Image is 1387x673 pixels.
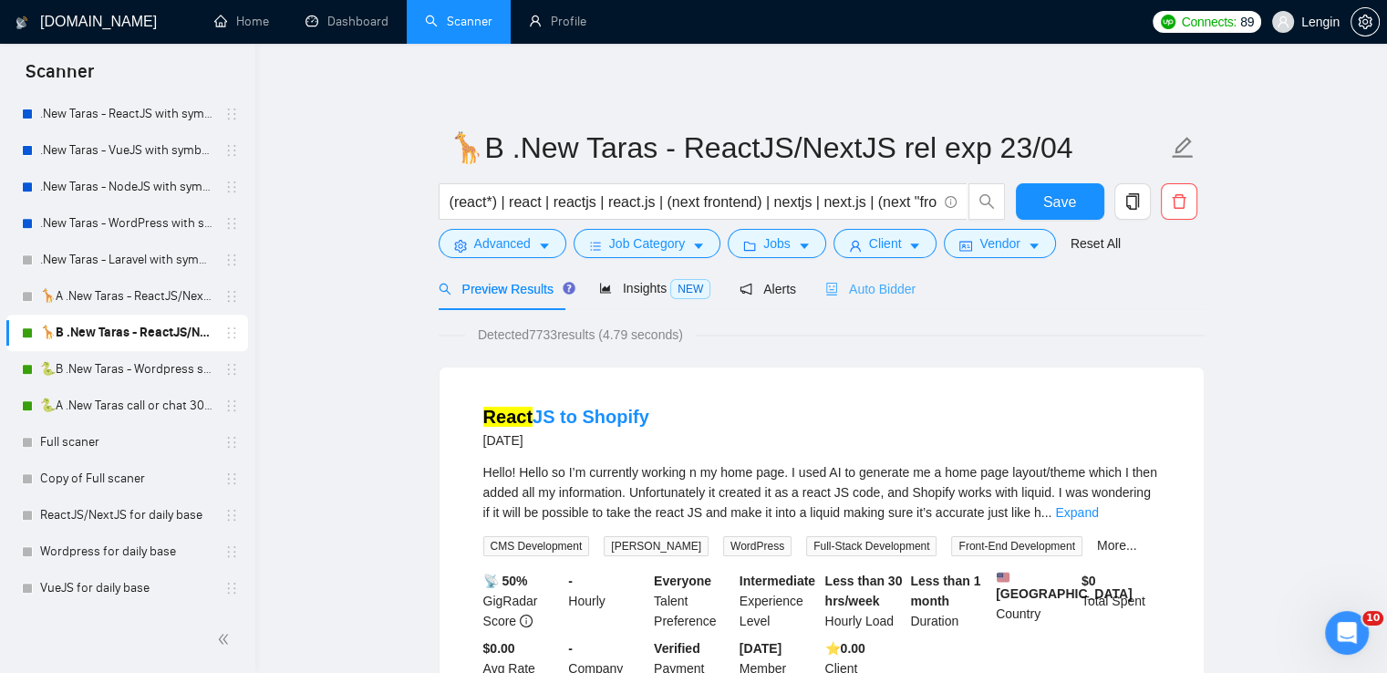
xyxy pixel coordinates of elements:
[1351,7,1380,36] button: setting
[40,351,213,388] a: 🐍B .New Taras - Wordpress short 23/04
[650,571,736,631] div: Talent Preference
[654,641,700,656] b: Verified
[40,497,213,533] a: ReactJS/NextJS for daily base
[305,14,388,29] a: dashboardDashboard
[997,571,1009,584] img: 🇺🇸
[869,233,902,254] span: Client
[224,180,239,194] span: holder
[609,233,685,254] span: Job Category
[992,571,1078,631] div: Country
[833,229,937,258] button: userClientcaret-down
[439,229,566,258] button: settingAdvancedcaret-down
[224,435,239,450] span: holder
[40,461,213,497] a: Copy of Full scaner
[798,239,811,253] span: caret-down
[1240,12,1254,32] span: 89
[1162,193,1196,210] span: delete
[969,193,1004,210] span: search
[449,125,1167,171] input: Scanner name...
[40,96,213,132] a: .New Taras - ReactJS with symbols
[483,407,533,427] mark: React
[574,229,720,258] button: barsJob Categorycaret-down
[825,574,903,608] b: Less than 30 hrs/week
[825,283,838,295] span: robot
[520,615,533,627] span: info-circle
[224,471,239,486] span: holder
[945,196,957,208] span: info-circle
[214,14,269,29] a: homeHome
[529,14,586,29] a: userProfile
[723,536,792,556] span: WordPress
[483,407,649,427] a: ReactJS to Shopify
[40,205,213,242] a: .New Taras - WordPress with symbols
[40,315,213,351] a: 🦒B .New Taras - ReactJS/NextJS rel exp 23/04
[1114,183,1151,220] button: copy
[224,326,239,340] span: holder
[40,570,213,606] a: VueJS for daily base
[692,239,705,253] span: caret-down
[849,239,862,253] span: user
[1055,505,1098,520] a: Expand
[1182,12,1237,32] span: Connects:
[906,571,992,631] div: Duration
[1028,239,1040,253] span: caret-down
[604,536,709,556] span: [PERSON_NAME]
[822,571,907,631] div: Hourly Load
[16,8,28,37] img: logo
[568,641,573,656] b: -
[483,465,1157,520] span: Hello! Hello so I’m currently working n my home page. I used AI to generate me a home page layout...
[951,536,1082,556] span: Front-End Development
[740,574,815,588] b: Intermediate
[996,571,1133,601] b: [GEOGRAPHIC_DATA]
[1171,136,1195,160] span: edit
[825,641,865,656] b: ⭐️ 0.00
[224,581,239,595] span: holder
[1043,191,1076,213] span: Save
[450,191,937,213] input: Search Freelance Jobs...
[40,132,213,169] a: .New Taras - VueJS with symbols
[40,388,213,424] a: 🐍A .New Taras call or chat 30%view 0 reply 23/04
[1351,15,1379,29] span: setting
[1071,233,1121,254] a: Reset All
[465,325,696,345] span: Detected 7733 results (4.79 seconds)
[1161,183,1197,220] button: delete
[483,462,1160,523] div: Hello! Hello so I’m currently working n my home page. I used AI to generate me a home page layout...
[224,143,239,158] span: holder
[1325,611,1369,655] iframe: Intercom live chat
[589,239,602,253] span: bars
[224,216,239,231] span: holder
[1161,15,1175,29] img: upwork-logo.png
[1115,193,1150,210] span: copy
[224,399,239,413] span: holder
[483,430,649,451] div: [DATE]
[454,239,467,253] span: setting
[480,571,565,631] div: GigRadar Score
[728,229,826,258] button: folderJobscaret-down
[743,239,756,253] span: folder
[217,630,235,648] span: double-left
[959,239,972,253] span: idcard
[1351,15,1380,29] a: setting
[740,282,796,296] span: Alerts
[654,574,711,588] b: Everyone
[568,574,573,588] b: -
[740,283,752,295] span: notification
[538,239,551,253] span: caret-down
[736,571,822,631] div: Experience Level
[599,281,710,295] span: Insights
[1277,16,1289,28] span: user
[599,282,612,295] span: area-chart
[1078,571,1164,631] div: Total Spent
[908,239,921,253] span: caret-down
[224,253,239,267] span: holder
[224,362,239,377] span: holder
[1041,505,1052,520] span: ...
[1016,183,1104,220] button: Save
[483,574,528,588] b: 📡 50%
[224,508,239,523] span: holder
[439,283,451,295] span: search
[979,233,1020,254] span: Vendor
[1097,538,1137,553] a: More...
[740,641,781,656] b: [DATE]
[425,14,492,29] a: searchScanner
